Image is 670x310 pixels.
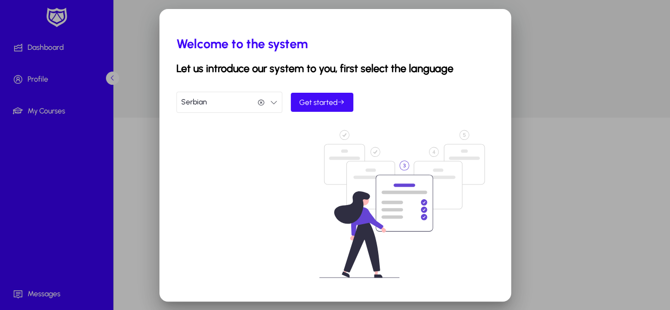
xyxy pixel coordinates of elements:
[291,93,353,112] button: Get started
[310,130,494,278] img: Instructor Onboarding Screen
[176,36,494,51] h2: Welcome to the system
[181,92,207,113] span: Serbian
[176,62,494,75] p: Let us introduce our system to you, first select the language
[299,98,345,107] span: Get started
